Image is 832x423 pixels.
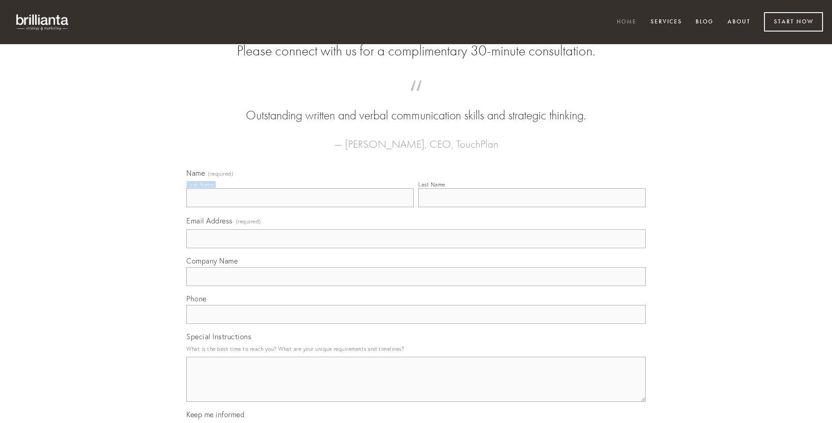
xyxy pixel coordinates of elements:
[186,332,251,341] span: Special Instructions
[186,216,233,225] span: Email Address
[201,89,631,124] blockquote: Outstanding written and verbal communication skills and strategic thinking.
[722,15,756,30] a: About
[645,15,688,30] a: Services
[611,15,642,30] a: Home
[690,15,719,30] a: Blog
[186,343,646,355] p: What is the best time to reach you? What are your unique requirements and timelines?
[236,215,261,227] span: (required)
[186,181,214,188] div: First Name
[186,256,238,265] span: Company Name
[418,181,445,188] div: Last Name
[764,12,823,32] a: Start Now
[186,168,205,177] span: Name
[208,171,233,177] span: (required)
[201,89,631,107] span: “
[201,124,631,153] figcaption: — [PERSON_NAME], CEO, TouchPlan
[9,9,77,35] img: brillianta - research, strategy, marketing
[186,294,207,303] span: Phone
[186,410,244,419] span: Keep me informed
[186,42,646,59] h2: Please connect with us for a complimentary 30-minute consultation.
